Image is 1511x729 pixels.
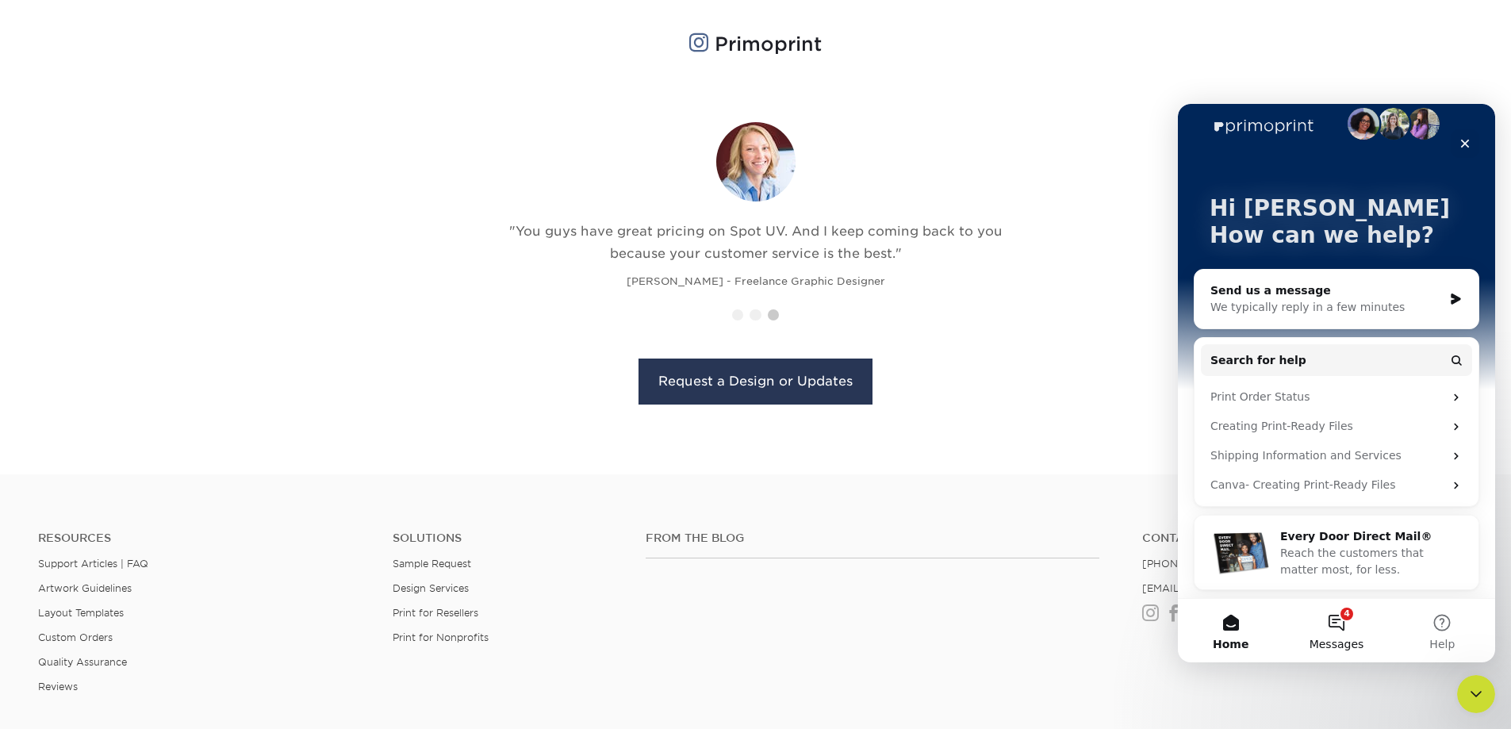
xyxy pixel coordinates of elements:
[627,275,885,287] small: [PERSON_NAME] - Freelance Graphic Designer
[715,33,822,56] span: Primoprint
[4,681,135,723] iframe: Google Customer Reviews
[38,558,148,570] a: Support Articles | FAQ
[689,33,822,56] a: Primoprint
[1457,675,1495,713] iframe: Intercom live chat
[716,122,796,201] img: Cari
[38,582,132,594] a: Artwork Guidelines
[639,359,872,405] a: Request a Design or Updates
[38,631,113,643] a: Custom Orders
[497,221,1014,265] div: "You guys have great pricing on Spot UV. And I keep coming back to you because your customer serv...
[646,531,1099,545] h4: From the Blog
[1142,558,1241,570] a: [PHONE_NUMBER]
[393,631,489,643] a: Print for Nonprofits
[1142,531,1473,545] a: Contact
[38,531,369,545] h4: Resources
[393,531,622,545] h4: Solutions
[393,558,471,570] a: Sample Request
[1178,104,1495,662] iframe: Intercom live chat
[393,582,469,594] a: Design Services
[393,607,478,619] a: Print for Resellers
[38,656,127,668] a: Quality Assurance
[38,607,124,619] a: Layout Templates
[1142,582,1332,594] a: [EMAIL_ADDRESS][DOMAIN_NAME]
